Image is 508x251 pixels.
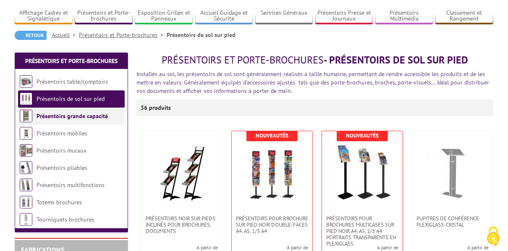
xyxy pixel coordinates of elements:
[37,198,82,206] a: Totems brochures
[20,161,32,174] img: Présentoirs pliables
[445,244,489,251] span: A partir de
[37,129,87,137] a: Présentoirs mobiles
[52,31,79,39] a: Accueil
[37,164,87,172] a: Présentoirs pliables
[333,144,392,203] img: Présentoirs pour brochures multicases sur pied NOIR A4, A5, 1/3 A4 Portraits transparents en plex...
[483,226,504,247] img: Cookies (modal window)
[152,144,211,202] img: Présentoirs NOIR sur pieds inclinés pour brochures, documents
[243,144,301,203] img: Présentoirs pour brochure sur pied NOIR double-faces A4, A5, 1/3 A4
[326,215,398,247] span: Présentoirs pour brochures multicases sur pied NOIR A4, A5, 1/3 A4 Portraits transparents en plex...
[346,132,379,139] b: Nouveautés
[20,127,32,140] img: Présentoirs mobiles
[369,244,398,251] span: A partir de
[195,9,253,23] a: Accueil Guidage et Sécurité
[20,110,32,122] img: Présentoirs grande capacité
[412,215,493,228] a: Pupitres de conférence plexiglass-cristal
[315,9,373,23] a: Présentoirs Presse et Journaux
[20,75,32,88] img: Présentoirs table/comptoirs
[37,181,105,189] a: Présentoirs multifonctions
[25,57,118,65] a: Présentoirs et Porte-brochures
[20,179,32,191] img: Présentoirs multifonctions
[167,31,236,39] li: Présentoirs de sol sur pied
[37,78,108,85] a: Présentoirs table/comptoirs
[435,9,493,23] a: Classement et Rangement
[37,112,108,120] a: Présentoirs grande capacité
[141,99,172,116] p: 36 produits
[141,215,222,234] a: Présentoirs NOIR sur pieds inclinés pour brochures, documents
[236,215,308,234] span: Présentoirs pour brochure sur pied NOIR double-faces A4, A5, 1/3 A4
[20,196,32,209] img: Totems brochures
[20,213,32,226] img: Tourniquets brochures
[135,9,193,23] a: Exposition Grilles et Panneaux
[150,244,218,251] span: A partir de
[423,144,482,203] img: Pupitres de conférence plexiglass-cristal
[322,215,403,247] a: Présentoirs pour brochures multicases sur pied NOIR A4, A5, 1/3 A4 Portraits transparents en plex...
[15,31,47,40] a: Retour
[75,9,133,23] a: Présentoirs et Porte-brochures
[136,55,493,66] h1: - Présentoirs de sol sur pied
[256,132,288,139] b: Nouveautés
[37,216,94,223] a: Tourniquets brochures
[255,9,313,23] a: Services Généraux
[416,215,489,228] span: Pupitres de conférence plexiglass-cristal
[15,9,73,23] a: Affichage Cadres et Signalétique
[79,31,167,39] a: Présentoirs et Porte-brochures
[146,215,218,234] span: Présentoirs NOIR sur pieds inclinés pour brochures, documents
[375,9,433,23] a: Présentoirs Multimédia
[37,95,105,103] a: Présentoirs de sol sur pied
[162,53,324,66] span: Présentoirs et Porte-brochures
[479,222,508,251] button: Cookies (modal window)
[20,92,32,105] img: Présentoirs de sol sur pied
[37,147,86,154] a: Présentoirs muraux
[232,215,312,234] a: Présentoirs pour brochure sur pied NOIR double-faces A4, A5, 1/3 A4
[20,144,32,157] img: Présentoirs muraux
[269,244,308,251] span: A partir de
[136,70,489,95] font: Installés au sol, les présentoirs de sol sont généralement réalisés à taille humaine, permettant ...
